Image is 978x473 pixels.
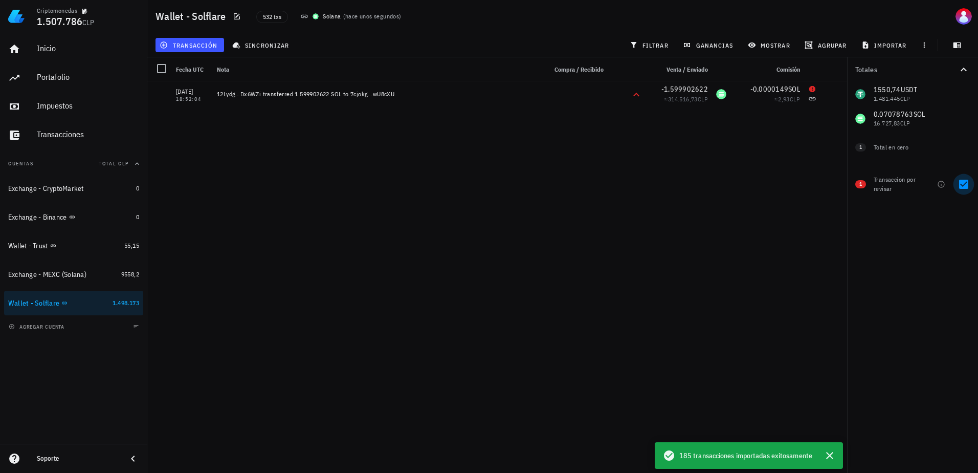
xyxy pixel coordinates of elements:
span: Compra / Recibido [554,66,604,73]
div: Transacciones [37,130,139,139]
span: importar [863,41,907,49]
button: agregar cuenta [6,321,69,332]
h1: Wallet - Solflare [155,8,230,25]
span: 1.498.173 [113,299,139,307]
span: transacción [162,41,217,49]
img: LedgiFi [8,8,25,25]
div: avatar [955,8,972,25]
span: CLP [698,95,708,103]
div: Inicio [37,44,139,53]
span: agregar cuenta [11,324,64,330]
a: Wallet - Solflare 1.498.173 [4,291,143,315]
span: CLP [790,95,800,103]
span: ganancias [685,41,733,49]
span: Total CLP [99,160,129,167]
div: Exchange - Binance [8,213,67,222]
div: Total en cero [874,143,949,152]
span: Comisión [776,66,800,73]
span: -0,0000149 [750,84,789,94]
div: 12Lydg…Dx6WZi transferred 1.599902622 SOL to 7cjokg…wU8cXU. [217,90,538,98]
button: transacción [155,38,224,52]
div: Wallet - Trust [8,242,48,250]
button: ganancias [679,38,740,52]
div: SOL-icon [716,89,726,99]
a: Wallet - Trust 55,15 [4,233,143,258]
a: Exchange - CryptoMarket 0 [4,176,143,201]
span: 0 [136,213,139,221]
div: Compra / Recibido [542,57,608,82]
div: Exchange - CryptoMarket [8,184,84,193]
div: Venta / Enviado [647,57,712,82]
span: SOL [788,84,800,94]
span: 55,15 [124,242,139,249]
span: 2,93 [778,95,790,103]
span: Venta / Enviado [666,66,708,73]
span: mostrar [750,41,790,49]
span: 532 txs [263,11,281,23]
a: Exchange - Binance 0 [4,205,143,229]
div: Soporte [37,455,119,463]
div: Portafolio [37,72,139,82]
div: Comisión [730,57,804,82]
div: Solana [323,11,341,21]
div: [DATE] [176,87,209,97]
span: 9558,2 [121,270,139,278]
div: Exchange - MEXC (Solana) [8,270,86,279]
span: ≈ [774,95,800,103]
button: filtrar [626,38,675,52]
div: Totales [855,66,958,73]
button: sincronizar [228,38,296,52]
span: Nota [217,66,229,73]
a: Transacciones [4,123,143,147]
span: 185 transacciones importadas exitosamente [679,450,812,461]
button: agrupar [801,38,853,52]
span: Fecha UTC [176,66,204,73]
div: Fecha UTC [172,57,213,82]
div: Criptomonedas [37,7,77,15]
a: Exchange - MEXC (Solana) 9558,2 [4,262,143,287]
button: CuentasTotal CLP [4,152,143,176]
a: Portafolio [4,66,143,90]
div: Impuestos [37,101,139,111]
span: filtrar [632,41,669,49]
span: -1,599902622 [661,84,708,94]
a: Impuestos [4,94,143,119]
div: Wallet - Solflare [8,299,59,308]
a: Inicio [4,37,143,61]
div: Transaccion por revisar [874,175,917,193]
span: agrupar [807,41,847,49]
span: ( ) [343,11,402,21]
img: sol.svg [313,13,319,19]
span: 1 [859,143,862,152]
span: ≈ [664,95,708,103]
button: mostrar [744,38,796,52]
button: importar [857,38,913,52]
span: 0 [136,184,139,192]
span: sincronizar [234,41,289,49]
div: 18:52:04 [176,97,209,102]
span: 314.516,73 [668,95,698,103]
span: 1.507.786 [37,14,82,28]
span: CLP [82,18,94,27]
button: Totales [847,57,978,82]
span: 1 [859,180,862,188]
div: Nota [213,57,542,82]
span: hace unos segundos [345,12,399,20]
